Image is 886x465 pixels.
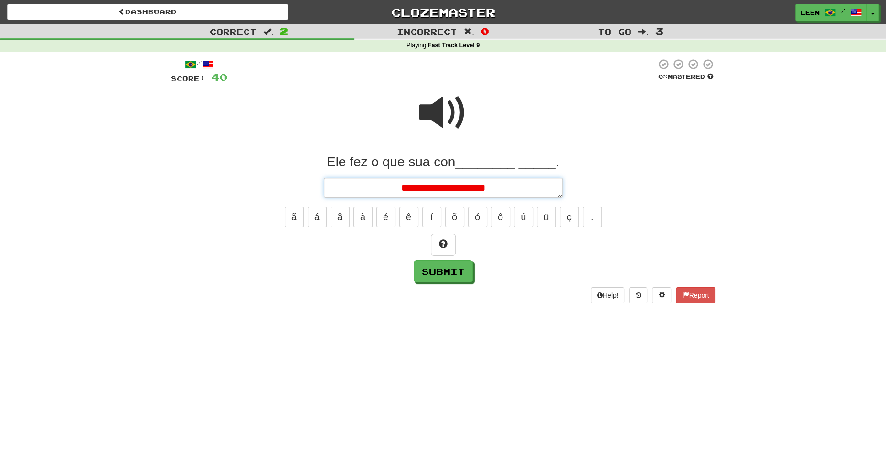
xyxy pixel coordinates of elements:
div: Mastered [656,73,715,81]
button: â [331,207,350,227]
button: ü [537,207,556,227]
span: Score: [171,75,205,83]
span: 0 % [658,73,668,80]
button: é [376,207,395,227]
button: ç [560,207,579,227]
span: : [638,28,649,36]
span: 0 [481,25,489,37]
span: Incorrect [397,27,457,36]
button: Hint! [431,234,456,256]
span: To go [598,27,631,36]
div: Ele fez o que sua con________ _____. [171,153,715,171]
span: leen [801,8,820,17]
button: ó [468,207,487,227]
button: õ [445,207,464,227]
button: ã [285,207,304,227]
button: à [353,207,373,227]
div: / [171,58,227,70]
span: : [464,28,474,36]
button: . [583,207,602,227]
span: : [263,28,274,36]
span: 3 [655,25,663,37]
button: í [422,207,441,227]
button: Submit [414,260,473,282]
strong: Fast Track Level 9 [428,42,480,49]
button: ê [399,207,418,227]
a: Clozemaster [302,4,583,21]
span: Correct [210,27,256,36]
span: / [841,8,845,14]
span: 40 [211,71,227,83]
button: Help! [591,287,625,303]
a: Dashboard [7,4,288,20]
a: leen / [795,4,867,21]
button: ô [491,207,510,227]
span: 2 [280,25,288,37]
button: á [308,207,327,227]
button: ú [514,207,533,227]
button: Report [676,287,715,303]
button: Round history (alt+y) [629,287,647,303]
